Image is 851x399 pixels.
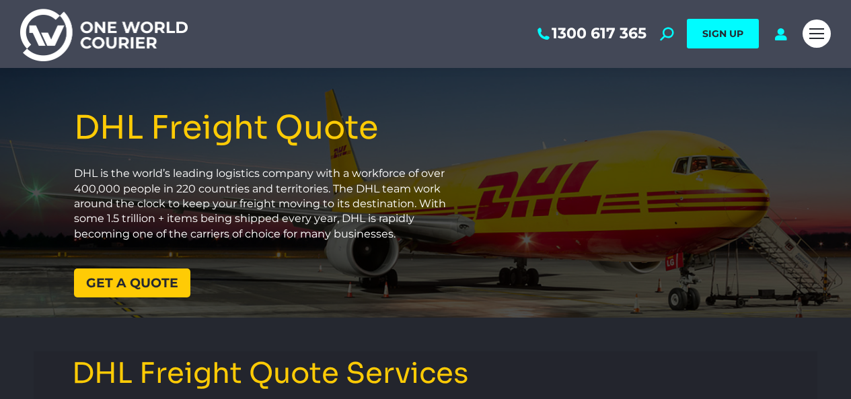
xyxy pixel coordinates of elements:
a: 1300 617 365 [535,25,646,42]
a: Mobile menu icon [803,20,831,48]
span: SIGN UP [702,28,743,40]
a: Get a quote [74,268,190,297]
p: DHL is the world’s leading logistics company with a workforce of over 400,000 people in 220 count... [74,166,459,242]
a: SIGN UP [687,19,759,48]
h3: DHL Freight Quote Services [72,358,780,389]
span: Get a quote [86,277,178,289]
h1: DHL Freight Quote [74,110,459,146]
img: One World Courier [20,7,188,61]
